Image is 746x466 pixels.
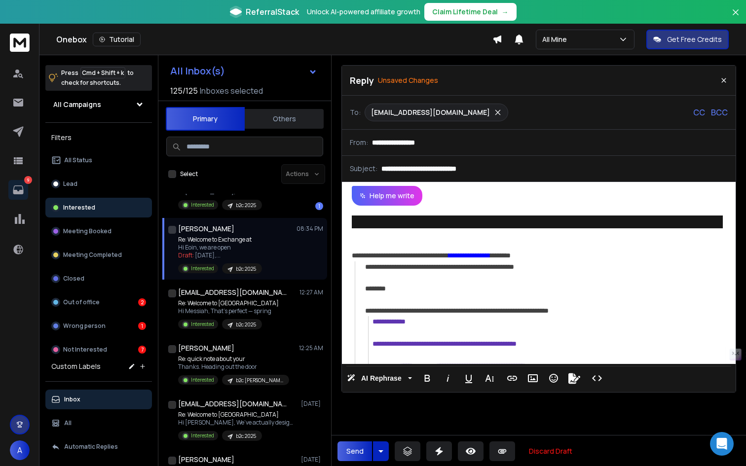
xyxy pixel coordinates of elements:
[63,204,95,212] p: Interested
[191,265,214,272] p: Interested
[371,108,490,117] p: [EMAIL_ADDRESS][DOMAIN_NAME]
[63,346,107,354] p: Not Interested
[178,343,234,353] h1: [PERSON_NAME]
[8,180,28,200] a: 9
[178,307,279,315] p: Hi Messiah, That’s perfect — spring
[565,368,584,388] button: Signature
[350,73,374,87] p: Reply
[480,368,499,388] button: More Text
[45,245,152,265] button: Meeting Completed
[24,176,32,184] p: 9
[170,66,225,76] h1: All Inbox(s)
[424,3,517,21] button: Claim Lifetime Deal→
[236,432,256,440] p: b2c 2025
[63,251,122,259] p: Meeting Completed
[299,288,323,296] p: 12:27 AM
[236,321,256,328] p: b2c 2025
[588,368,606,388] button: Code View
[195,251,221,259] span: [DATE], ...
[162,61,325,81] button: All Inbox(s)
[45,221,152,241] button: Meeting Booked
[352,186,422,206] button: Help me write
[299,344,323,352] p: 12:25 AM
[542,35,571,44] p: All Mine
[378,75,438,85] p: Unsaved Changes
[138,298,146,306] div: 2
[178,399,287,409] h1: [EMAIL_ADDRESS][DOMAIN_NAME]
[503,368,522,388] button: Insert Link (⌘K)
[693,107,705,118] p: CC
[61,68,134,88] p: Press to check for shortcuts.
[200,85,263,97] h3: Inboxes selected
[301,456,323,464] p: [DATE]
[646,30,729,49] button: Get Free Credits
[64,419,72,427] p: All
[350,138,368,147] p: From:
[544,368,563,388] button: Emoticons
[138,322,146,330] div: 1
[729,6,742,30] button: Close banner
[45,413,152,433] button: All
[80,67,125,78] span: Cmd + Shift + k
[178,419,297,427] p: Hi [PERSON_NAME], We’ve actually designed some
[45,390,152,409] button: Inbox
[63,322,106,330] p: Wrong person
[523,368,542,388] button: Insert Image (⌘P)
[45,95,152,114] button: All Campaigns
[10,440,30,460] button: A
[191,432,214,439] p: Interested
[63,298,100,306] p: Out of office
[45,316,152,336] button: Wrong person1
[180,170,198,178] label: Select
[459,368,478,388] button: Underline (⌘U)
[166,107,245,131] button: Primary
[191,376,214,384] p: Interested
[64,395,80,403] p: Inbox
[45,174,152,194] button: Lead
[51,361,101,371] h3: Custom Labels
[345,368,414,388] button: AI Rephrase
[45,292,152,312] button: Out of office2
[710,432,734,456] div: Open Intercom Messenger
[45,150,152,170] button: All Status
[711,107,728,118] p: BCC
[350,164,377,174] p: Subject:
[521,441,580,461] button: Discard Draft
[350,108,361,117] p: To:
[63,227,112,235] p: Meeting Booked
[178,287,287,297] h1: [EMAIL_ADDRESS][DOMAIN_NAME]
[245,108,324,130] button: Others
[170,85,198,97] span: 125 / 125
[236,265,256,273] p: b2c 2025
[297,225,323,233] p: 08:34 PM
[64,156,92,164] p: All Status
[178,251,194,259] span: Draft:
[307,7,420,17] p: Unlock AI-powered affiliate growth
[178,236,262,244] p: Re: Welcome to Exchange at
[178,355,289,363] p: Re: quick note about your
[64,443,118,451] p: Automatic Replies
[53,100,101,109] h1: All Campaigns
[178,244,262,251] p: Hi Eoin, we are open
[178,455,234,465] h1: [PERSON_NAME]
[45,340,152,359] button: Not Interested7
[45,131,152,144] h3: Filters
[236,202,256,209] p: b2c 2025
[667,35,722,44] p: Get Free Credits
[93,33,141,46] button: Tutorial
[418,368,437,388] button: Bold (⌘B)
[502,7,509,17] span: →
[178,363,289,371] p: Thanks. Heading out the door
[45,269,152,288] button: Closed
[359,374,404,383] span: AI Rephrase
[63,275,84,283] p: Closed
[178,411,297,419] p: Re: Welcome to [GEOGRAPHIC_DATA]
[439,368,457,388] button: Italic (⌘I)
[315,202,323,210] div: 1
[45,198,152,217] button: Interested
[63,180,77,188] p: Lead
[191,321,214,328] p: Interested
[337,441,372,461] button: Send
